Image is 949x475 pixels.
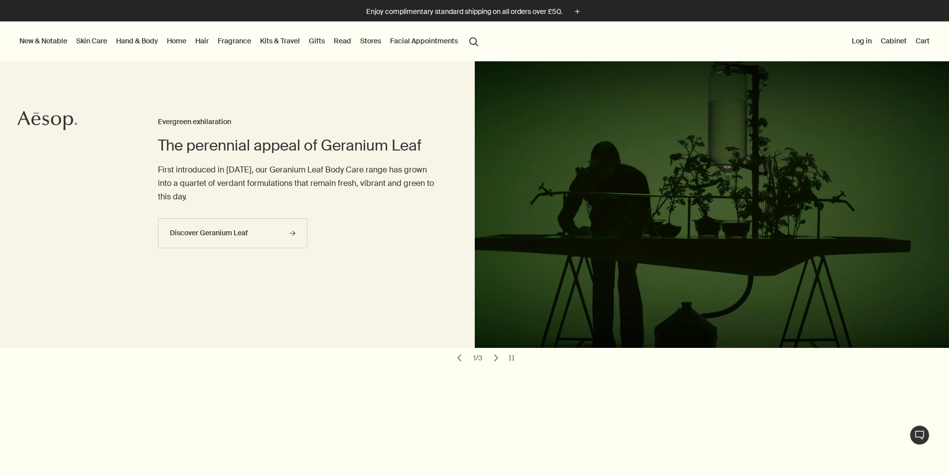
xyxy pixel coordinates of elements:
a: Hair [193,34,211,47]
a: Kits & Travel [258,34,302,47]
button: Stores [358,34,383,47]
button: New & Notable [17,34,69,47]
h3: Evergreen exhilaration [158,116,434,128]
button: Open search [465,31,483,50]
h2: Favourite formulations [30,443,261,463]
a: Discover Geranium Leaf [158,218,307,248]
h2: The perennial appeal of Geranium Leaf [158,136,434,156]
button: previous slide [452,351,466,365]
nav: primary [17,21,483,61]
button: next slide [489,351,503,365]
a: Skin Care [74,34,109,47]
a: Cabinet [879,34,909,47]
a: Facial Appointments [388,34,460,47]
a: Fragrance [216,34,253,47]
svg: Aesop [17,111,77,131]
button: Enjoy complimentary standard shipping on all orders over £50. [366,6,583,17]
p: Enjoy complimentary standard shipping on all orders over £50. [366,6,562,17]
div: 1 / 3 [470,353,485,362]
button: Log in [850,34,874,47]
nav: supplementary [850,21,932,61]
a: Aesop [17,111,77,133]
a: Home [165,34,188,47]
button: Live Assistance [910,425,930,445]
a: Hand & Body [114,34,160,47]
button: pause [505,351,519,365]
button: Cart [914,34,932,47]
p: First introduced in [DATE], our Geranium Leaf Body Care range has grown into a quartet of verdant... [158,163,434,204]
a: Read [332,34,353,47]
a: Gifts [307,34,327,47]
